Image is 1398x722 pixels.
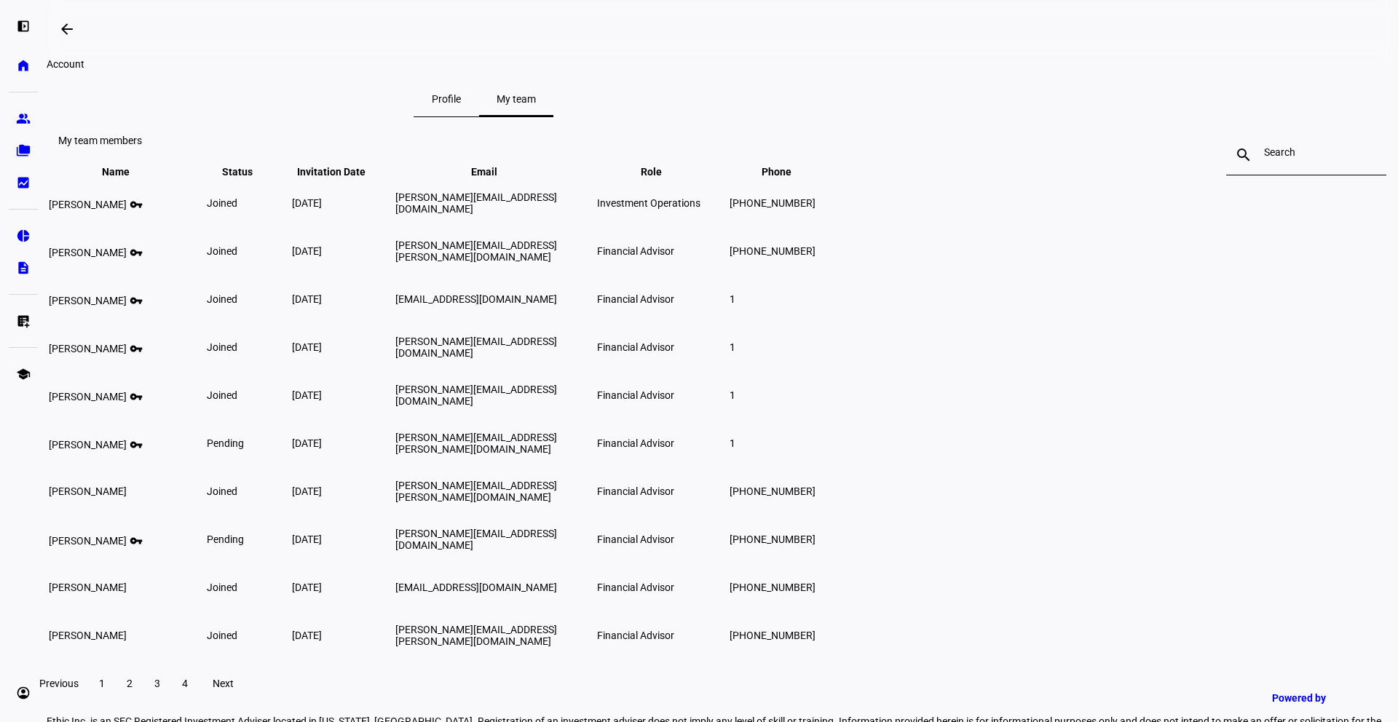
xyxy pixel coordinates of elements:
[127,388,144,400] mat-icon: vpn_key
[1265,684,1376,711] a: Powered by
[395,336,557,359] span: [PERSON_NAME][EMAIL_ADDRESS][DOMAIN_NAME]
[597,197,700,209] span: Investment Operations
[291,612,393,659] td: [DATE]
[127,532,144,544] mat-icon: vpn_key
[207,245,237,257] span: joined
[9,253,38,282] a: description
[9,104,38,133] a: group
[471,166,519,178] span: Email
[395,293,557,305] span: [EMAIL_ADDRESS][DOMAIN_NAME]
[730,293,735,305] span: 1
[49,199,127,210] span: [PERSON_NAME]
[730,582,815,593] span: [PHONE_NUMBER]
[144,669,170,698] button: 3
[127,196,144,208] mat-icon: vpn_key
[127,292,144,304] mat-icon: vpn_key
[730,630,815,641] span: [PHONE_NUMBER]
[49,391,127,402] span: [PERSON_NAME]
[497,94,536,104] span: My team
[207,437,244,449] span: pending
[9,168,38,197] a: bid_landscape
[395,239,557,263] span: [PERSON_NAME][EMAIL_ADDRESS][PERSON_NAME][DOMAIN_NAME]
[291,468,393,515] td: [DATE]
[395,624,557,647] span: [PERSON_NAME][EMAIL_ADDRESS][PERSON_NAME][DOMAIN_NAME]
[49,630,127,641] span: [PERSON_NAME]
[49,247,127,258] span: [PERSON_NAME]
[395,191,557,215] span: [PERSON_NAME][EMAIL_ADDRESS][DOMAIN_NAME]
[395,528,557,551] span: [PERSON_NAME][EMAIL_ADDRESS][DOMAIN_NAME]
[730,485,815,497] span: [PHONE_NUMBER]
[291,516,393,563] td: [DATE]
[127,436,144,448] mat-icon: vpn_key
[730,341,735,353] span: 1
[730,437,735,449] span: 1
[207,293,237,305] span: joined
[116,669,143,698] button: 2
[49,485,127,497] span: [PERSON_NAME]
[16,143,31,158] eth-mat-symbol: folder_copy
[291,276,393,322] td: [DATE]
[16,175,31,190] eth-mat-symbol: bid_landscape
[395,384,557,407] span: [PERSON_NAME][EMAIL_ADDRESS][DOMAIN_NAME]
[291,564,393,611] td: [DATE]
[395,582,557,593] span: [EMAIL_ADDRESS][DOMAIN_NAME]
[200,669,246,698] button: Next
[16,229,31,243] eth-mat-symbol: pie_chart
[597,293,674,305] span: Financial Advisor
[16,686,31,700] eth-mat-symbol: account_circle
[730,389,735,401] span: 1
[395,432,557,455] span: [PERSON_NAME][EMAIL_ADDRESS][PERSON_NAME][DOMAIN_NAME]
[49,535,127,547] span: [PERSON_NAME]
[58,20,76,38] mat-icon: arrow_backwards
[1226,146,1261,164] mat-icon: search
[207,389,237,401] span: joined
[730,245,815,257] span: [PHONE_NUMBER]
[641,166,684,178] span: Role
[297,166,387,178] span: Invitation Date
[154,678,160,689] span: 3
[597,341,674,353] span: Financial Advisor
[182,678,188,689] span: 4
[291,180,393,226] td: [DATE]
[291,228,393,274] td: [DATE]
[597,582,674,593] span: Financial Advisor
[9,51,38,80] a: home
[127,244,144,256] mat-icon: vpn_key
[597,245,674,257] span: Financial Advisor
[395,480,557,503] span: [PERSON_NAME][EMAIL_ADDRESS][PERSON_NAME][DOMAIN_NAME]
[730,533,815,545] span: [PHONE_NUMBER]
[730,197,815,209] span: [PHONE_NUMBER]
[762,166,813,178] span: Phone
[213,678,234,689] span: Next
[49,295,127,306] span: [PERSON_NAME]
[49,343,127,354] span: [PERSON_NAME]
[9,136,38,165] a: folder_copy
[16,19,31,33] eth-mat-symbol: left_panel_open
[172,669,198,698] button: 4
[1264,146,1348,158] input: Search
[16,367,31,381] eth-mat-symbol: school
[207,341,237,353] span: joined
[207,533,244,545] span: pending
[9,221,38,250] a: pie_chart
[597,485,674,497] span: Financial Advisor
[16,314,31,328] eth-mat-symbol: list_alt_add
[207,630,237,641] span: joined
[291,324,393,370] td: [DATE]
[49,582,127,593] span: [PERSON_NAME]
[16,58,31,73] eth-mat-symbol: home
[291,420,393,467] td: [DATE]
[58,135,142,146] eth-data-table-title: My team members
[597,437,674,449] span: Financial Advisor
[597,389,674,401] span: Financial Advisor
[47,58,920,70] div: Account
[222,166,275,178] span: Status
[597,533,674,545] span: Financial Advisor
[432,94,461,104] span: Profile
[207,582,237,593] span: joined
[127,340,144,352] mat-icon: vpn_key
[16,261,31,275] eth-mat-symbol: description
[597,630,674,641] span: Financial Advisor
[291,372,393,418] td: [DATE]
[102,166,151,178] span: Name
